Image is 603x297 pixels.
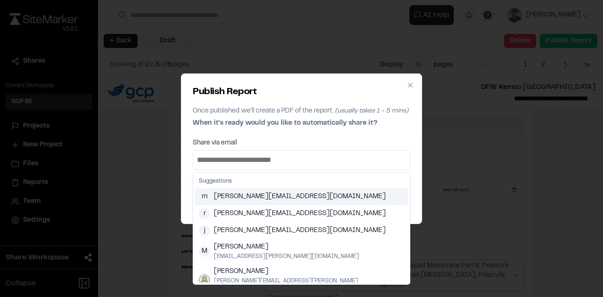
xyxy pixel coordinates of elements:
div: Suggestions [193,172,410,284]
span: When it's ready would you like to automatically share it? [193,120,377,126]
label: Share via email [193,140,237,146]
img: Duane Holloway [199,274,210,286]
p: Once published we'll create a PDF of the report. [193,106,410,116]
span: [PERSON_NAME] [214,242,359,252]
span: r [199,208,210,219]
span: (usually takes 1 - 5 mins) [335,108,408,114]
span: [PERSON_NAME][EMAIL_ADDRESS][DOMAIN_NAME] [214,192,386,202]
div: Suggestions [195,174,408,188]
span: [PERSON_NAME] [214,266,404,277]
span: [PERSON_NAME][EMAIL_ADDRESS][DOMAIN_NAME] [214,225,386,236]
span: [EMAIL_ADDRESS][PERSON_NAME][DOMAIN_NAME] [214,252,359,261]
span: [PERSON_NAME][EMAIL_ADDRESS][DOMAIN_NAME] [214,209,386,219]
span: [PERSON_NAME][EMAIL_ADDRESS][PERSON_NAME][DOMAIN_NAME] [214,277,404,294]
span: j [199,225,210,236]
h2: Publish Report [193,85,410,99]
span: M [199,246,210,257]
span: m [199,191,210,202]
